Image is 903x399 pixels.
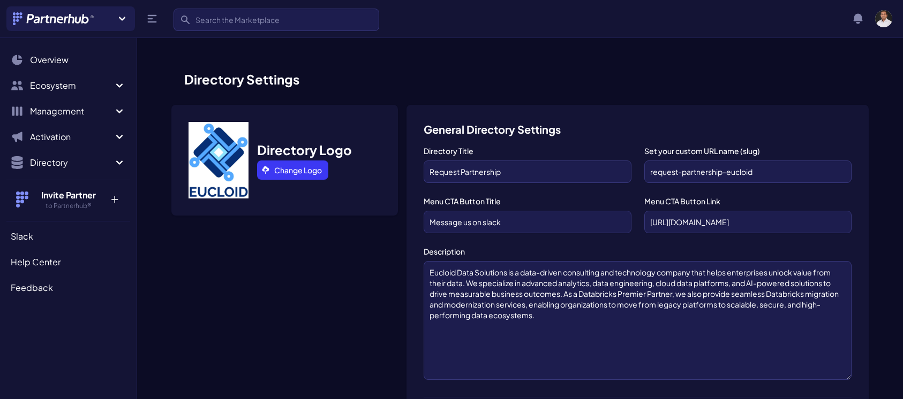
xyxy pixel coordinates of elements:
span: Directory [30,156,113,169]
button: Activation [6,126,130,148]
input: partnerhub-partners [644,160,852,183]
h5: to Partnerhub® [34,202,103,210]
label: Description [424,246,852,257]
input: Join Us [424,211,631,233]
span: Management [30,105,113,118]
a: Overview [6,49,130,71]
h1: Directory Settings [171,71,869,88]
p: + [103,189,126,206]
input: partnerhub.app/register [644,211,852,233]
span: Ecosystem [30,79,113,92]
h3: General Directory Settings [424,122,852,137]
a: Feedback [6,277,130,298]
textarea: Eucloid Data Solutions is a data-driven consulting and technology company that helps enterprises ... [424,261,852,380]
input: Partnerhub® Directory [424,160,631,183]
label: Menu CTA Button Link [644,196,852,206]
img: user photo [875,10,892,27]
label: Set your custom URL name (slug) [644,145,852,156]
span: Feedback [11,281,53,294]
button: Directory [6,152,130,173]
button: Management [6,101,130,122]
button: Invite Partner to Partnerhub® + [6,180,130,219]
span: Help Center [11,256,61,268]
a: Change Logo [257,160,328,180]
h4: Invite Partner [34,189,103,202]
span: Overview [30,53,69,66]
span: Slack [11,230,33,243]
input: Search the Marketplace [174,9,379,31]
span: Activation [30,131,113,143]
img: Partnerhub® Logo [13,12,95,25]
label: Directory Title [424,145,631,156]
a: Slack [6,226,130,247]
img: Jese picture [189,122,249,198]
a: Help Center [6,251,130,273]
h3: Directory Logo [257,141,352,158]
label: Menu CTA Button Title [424,196,631,206]
button: Ecosystem [6,75,130,96]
